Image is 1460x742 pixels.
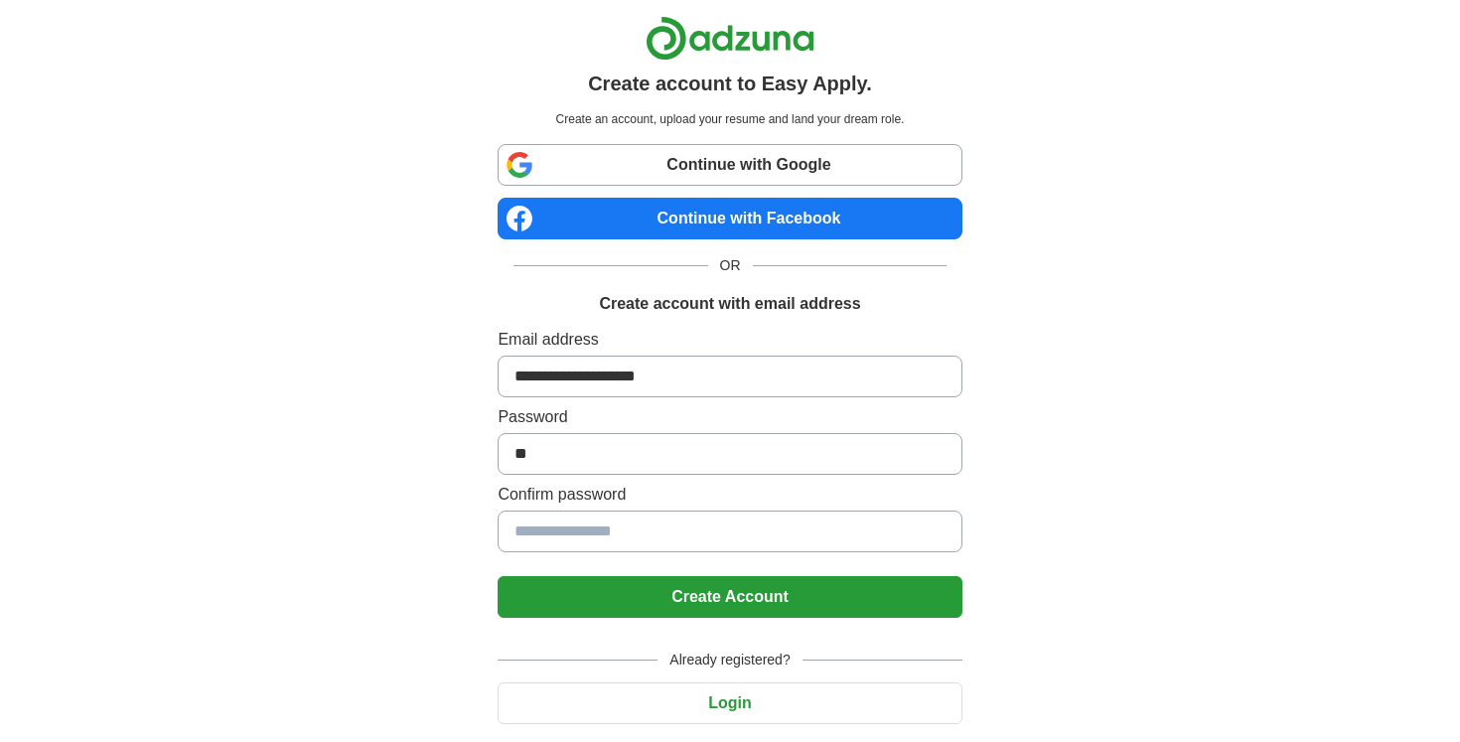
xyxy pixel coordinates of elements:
[498,405,961,429] label: Password
[498,483,961,507] label: Confirm password
[498,198,961,239] a: Continue with Facebook
[498,576,961,618] button: Create Account
[599,292,860,316] h1: Create account with email address
[708,255,753,276] span: OR
[646,16,814,61] img: Adzuna logo
[498,328,961,352] label: Email address
[498,694,961,711] a: Login
[502,110,957,128] p: Create an account, upload your resume and land your dream role.
[588,69,872,98] h1: Create account to Easy Apply.
[498,144,961,186] a: Continue with Google
[498,682,961,724] button: Login
[657,650,802,670] span: Already registered?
